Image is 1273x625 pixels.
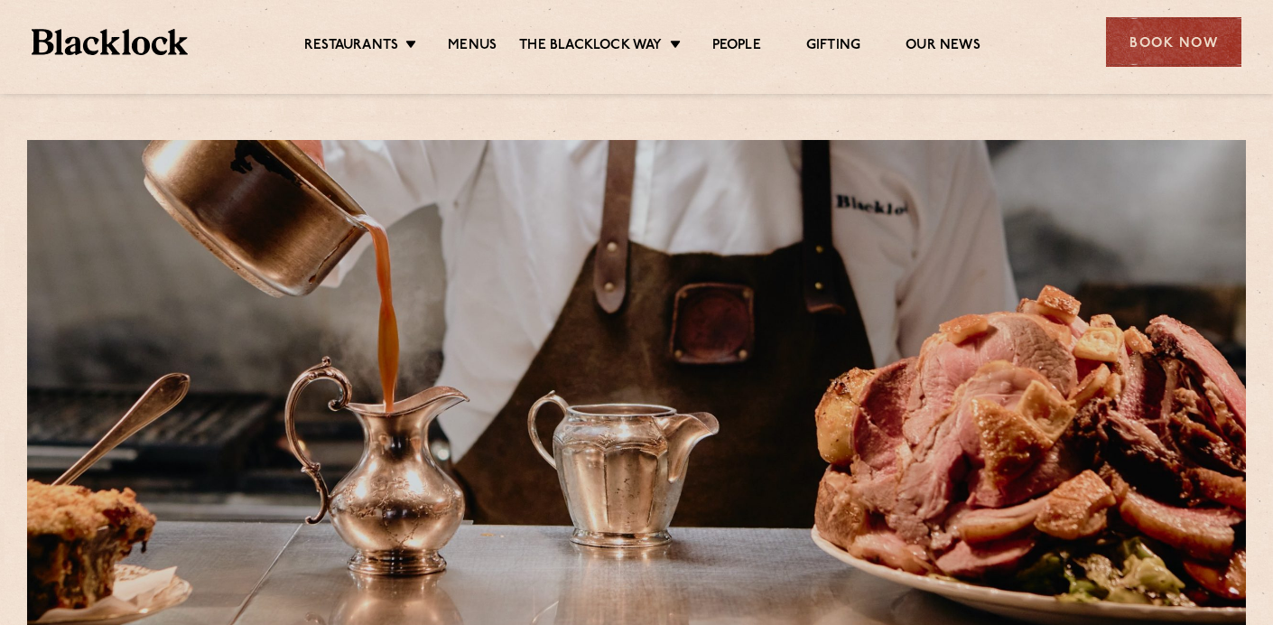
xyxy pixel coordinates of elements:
[304,37,398,57] a: Restaurants
[32,29,188,55] img: BL_Textured_Logo-footer-cropped.svg
[448,37,497,57] a: Menus
[519,37,662,57] a: The Blacklock Way
[1106,17,1241,67] div: Book Now
[712,37,761,57] a: People
[906,37,980,57] a: Our News
[806,37,860,57] a: Gifting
